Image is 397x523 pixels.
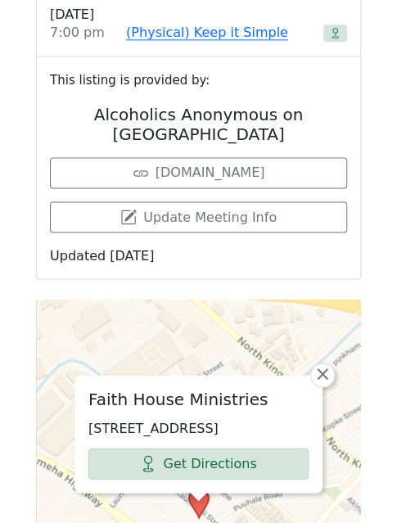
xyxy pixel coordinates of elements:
p: Updated [DATE] [50,246,347,265]
p: [STREET_ADDRESS] [88,418,309,438]
h2: Faith House Ministries [88,389,309,408]
a: Get Directions [88,448,309,479]
a: (Physical) Keep it Simple [126,23,288,43]
div: 7:00 PM [50,23,120,43]
a: [DOMAIN_NAME] [50,157,347,188]
h3: [DATE] [50,6,347,24]
span: × [314,363,331,383]
a: Update Meeting Info [50,201,347,232]
small: This listing is provided by: [50,70,347,91]
a: Close popup [310,363,335,387]
h2: Alcoholics Anonymous on [GEOGRAPHIC_DATA] [50,105,347,144]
